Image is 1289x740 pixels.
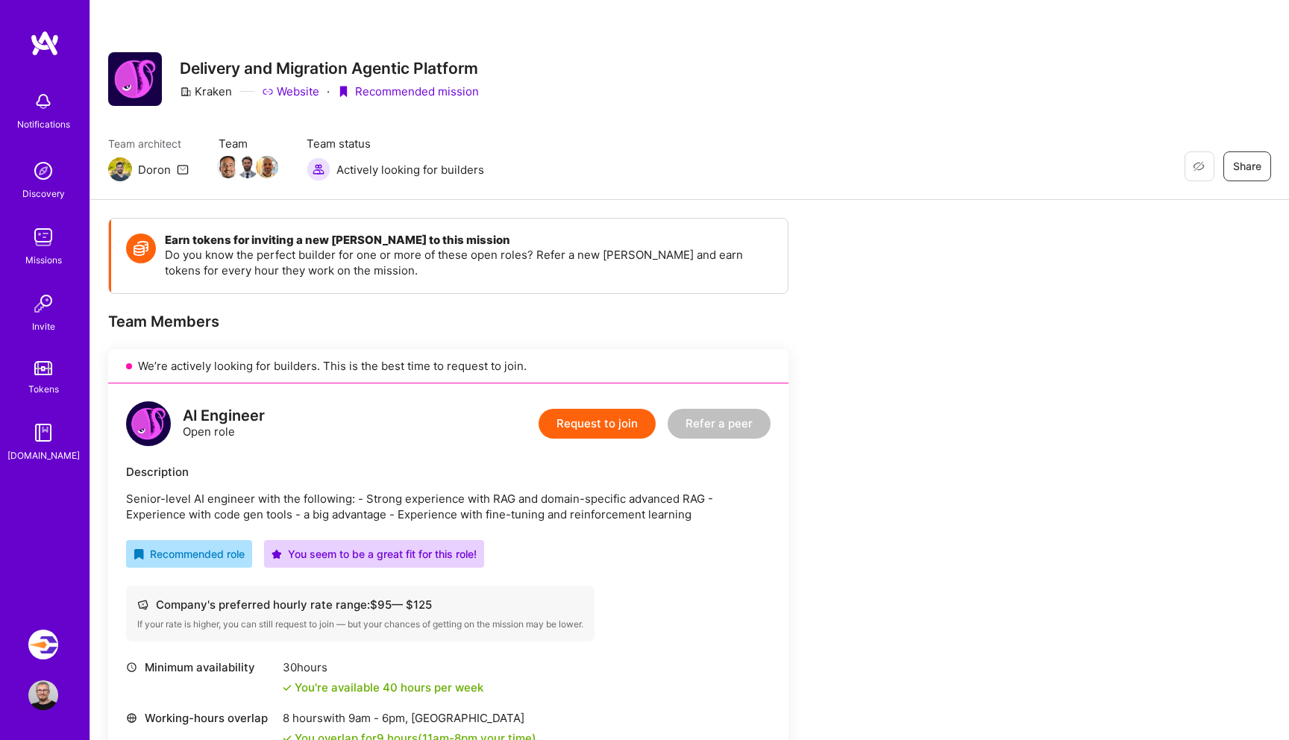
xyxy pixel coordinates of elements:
[337,84,479,99] div: Recommended mission
[126,491,771,522] p: Senior-level AI engineer with the following: - Strong experience with RAG and domain-specific adv...
[283,659,483,675] div: 30 hours
[307,136,484,151] span: Team status
[25,630,62,659] a: Velocity: Enabling Developers Create Isolated Environments, Easily.
[108,52,162,106] img: Company Logo
[283,710,536,726] div: 8 hours with [GEOGRAPHIC_DATA]
[28,381,59,397] div: Tokens
[28,680,58,710] img: User Avatar
[7,448,80,463] div: [DOMAIN_NAME]
[183,408,265,439] div: Open role
[137,618,583,630] div: If your rate is higher, you can still request to join — but your chances of getting on the missio...
[236,156,259,178] img: Team Member Avatar
[165,233,773,247] h4: Earn tokens for inviting a new [PERSON_NAME] to this mission
[108,136,189,151] span: Team architect
[1233,159,1261,174] span: Share
[283,683,292,692] i: icon Check
[256,156,278,178] img: Team Member Avatar
[1193,160,1205,172] i: icon EyeClosed
[262,84,319,99] a: Website
[337,86,349,98] i: icon PurpleRibbon
[668,409,771,439] button: Refer a peer
[165,247,773,278] p: Do you know the perfect builder for one or more of these open roles? Refer a new [PERSON_NAME] an...
[134,549,144,559] i: icon RecommendedBadge
[283,680,483,695] div: You're available 40 hours per week
[180,86,192,98] i: icon CompanyGray
[108,349,788,383] div: We’re actively looking for builders. This is the best time to request to join.
[177,163,189,175] i: icon Mail
[180,59,479,78] h3: Delivery and Migration Agentic Platform
[126,464,771,480] div: Description
[217,156,239,178] img: Team Member Avatar
[126,662,137,673] i: icon Clock
[272,546,477,562] div: You seem to be a great fit for this role!
[108,312,788,331] div: Team Members
[1223,151,1271,181] button: Share
[126,712,137,724] i: icon World
[183,408,265,424] div: AI Engineer
[28,156,58,186] img: discovery
[126,659,275,675] div: Minimum availability
[28,630,58,659] img: Velocity: Enabling Developers Create Isolated Environments, Easily.
[25,680,62,710] a: User Avatar
[138,162,171,178] div: Doron
[28,418,58,448] img: guide book
[238,154,257,180] a: Team Member Avatar
[345,711,411,725] span: 9am - 6pm ,
[28,289,58,319] img: Invite
[28,222,58,252] img: teamwork
[219,136,277,151] span: Team
[272,549,282,559] i: icon PurpleStar
[108,157,132,181] img: Team Architect
[257,154,277,180] a: Team Member Avatar
[25,252,62,268] div: Missions
[32,319,55,334] div: Invite
[219,154,238,180] a: Team Member Avatar
[539,409,656,439] button: Request to join
[327,84,330,99] div: ·
[137,599,148,610] i: icon Cash
[307,157,330,181] img: Actively looking for builders
[34,361,52,375] img: tokens
[134,546,245,562] div: Recommended role
[137,597,583,612] div: Company's preferred hourly rate range: $ 95 — $ 125
[28,87,58,116] img: bell
[17,116,70,132] div: Notifications
[22,186,65,201] div: Discovery
[126,710,275,726] div: Working-hours overlap
[126,233,156,263] img: Token icon
[336,162,484,178] span: Actively looking for builders
[180,84,232,99] div: Kraken
[30,30,60,57] img: logo
[126,401,171,446] img: logo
